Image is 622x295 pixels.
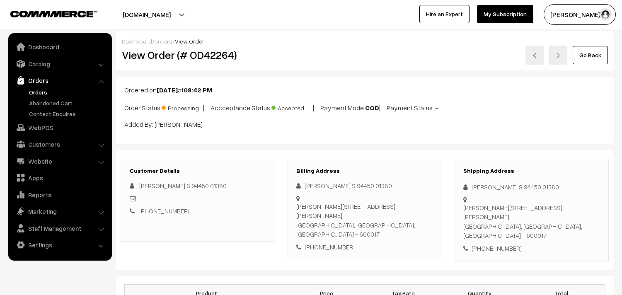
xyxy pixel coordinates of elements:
[154,38,172,45] a: orders
[296,242,433,252] div: [PHONE_NUMBER]
[296,181,433,191] div: [PERSON_NAME] S 94450 01380
[10,56,109,71] a: Catalog
[296,167,433,174] h3: Billing Address
[130,194,266,203] div: -
[10,221,109,236] a: Staff Management
[124,102,605,113] p: Order Status: | Accceptance Status: | Payment Mode: | Payment Status: -
[27,99,109,107] a: Abandoned Cart
[139,182,227,189] span: [PERSON_NAME] S 94450 01380
[10,154,109,169] a: Website
[419,5,470,23] a: Hire an Expert
[463,167,600,174] h3: Shipping Address
[10,11,97,17] img: COMMMERCE
[599,8,612,21] img: user
[10,73,109,88] a: Orders
[157,86,178,94] b: [DATE]
[10,8,83,18] a: COMMMERCE
[175,38,204,45] span: View Order
[544,4,616,25] button: [PERSON_NAME] s…
[162,102,203,112] span: Processing
[10,39,109,54] a: Dashboard
[532,53,537,58] img: left-arrow.png
[122,48,276,61] h2: View Order (# OD42264)
[94,4,200,25] button: [DOMAIN_NAME]
[477,5,533,23] a: My Subscription
[10,137,109,152] a: Customers
[10,237,109,252] a: Settings
[10,187,109,202] a: Reports
[124,119,605,129] p: Added By: [PERSON_NAME]
[124,85,605,95] p: Ordered on at
[556,53,561,58] img: right-arrow.png
[130,167,266,174] h3: Customer Details
[122,38,152,45] a: Dashboard
[139,207,189,215] a: [PHONE_NUMBER]
[463,182,600,192] div: [PERSON_NAME] S 94450 01380
[27,109,109,118] a: Contact Enquires
[463,244,600,253] div: [PHONE_NUMBER]
[573,46,608,64] a: Go Back
[184,86,212,94] b: 08:42 PM
[463,203,600,240] div: [PERSON_NAME][STREET_ADDRESS][PERSON_NAME] [GEOGRAPHIC_DATA], [GEOGRAPHIC_DATA], [GEOGRAPHIC_DATA...
[365,104,379,112] b: COD
[10,204,109,219] a: Marketing
[296,202,433,239] div: [PERSON_NAME][STREET_ADDRESS][PERSON_NAME] [GEOGRAPHIC_DATA], [GEOGRAPHIC_DATA], [GEOGRAPHIC_DATA...
[27,88,109,97] a: Orders
[271,102,313,112] span: Accepted
[122,37,608,46] div: / /
[10,170,109,185] a: Apps
[10,120,109,135] a: WebPOS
